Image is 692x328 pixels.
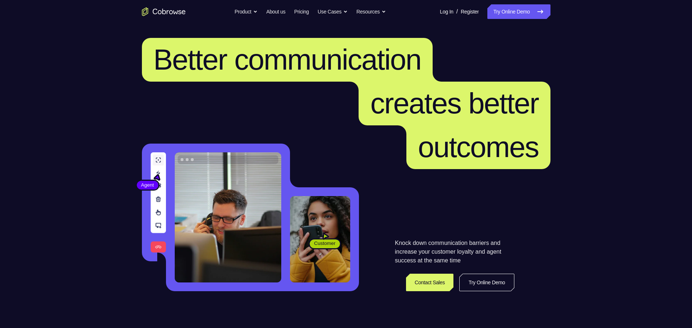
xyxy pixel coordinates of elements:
[440,4,453,19] a: Log In
[294,4,309,19] a: Pricing
[356,4,386,19] button: Resources
[461,4,479,19] a: Register
[318,4,348,19] button: Use Cases
[487,4,550,19] a: Try Online Demo
[142,7,186,16] a: Go to the home page
[266,4,285,19] a: About us
[151,152,166,253] img: A series of tools used in co-browsing sessions
[137,181,158,189] span: Agent
[456,7,458,16] span: /
[406,274,454,291] a: Contact Sales
[370,87,538,120] span: creates better
[175,152,281,282] img: A customer support agent talking on the phone
[459,274,514,291] a: Try Online Demo
[418,131,539,163] span: outcomes
[290,196,350,282] img: A customer holding their phone
[235,4,258,19] button: Product
[154,43,421,76] span: Better communication
[310,240,340,247] span: Customer
[395,239,514,265] p: Knock down communication barriers and increase your customer loyalty and agent success at the sam...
